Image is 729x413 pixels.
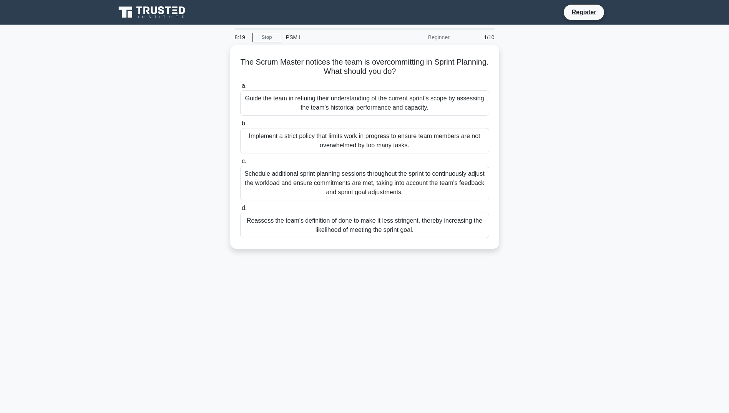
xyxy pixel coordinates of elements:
span: b. [242,120,247,127]
h5: The Scrum Master notices the team is overcommitting in Sprint Planning. What should you do? [239,57,490,77]
div: Beginner [387,30,454,45]
div: PSM I [281,30,387,45]
div: 8:19 [230,30,252,45]
div: Guide the team in refining their understanding of the current sprint's scope by assessing the tea... [240,90,489,116]
span: c. [242,158,246,164]
a: Stop [252,33,281,42]
div: Implement a strict policy that limits work in progress to ensure team members are not overwhelmed... [240,128,489,153]
span: a. [242,82,247,89]
a: Register [567,7,601,17]
div: 1/10 [454,30,499,45]
div: Schedule additional sprint planning sessions throughout the sprint to continuously adjust the wor... [240,166,489,200]
div: Reassess the team's definition of done to make it less stringent, thereby increasing the likeliho... [240,213,489,238]
span: d. [242,205,247,211]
